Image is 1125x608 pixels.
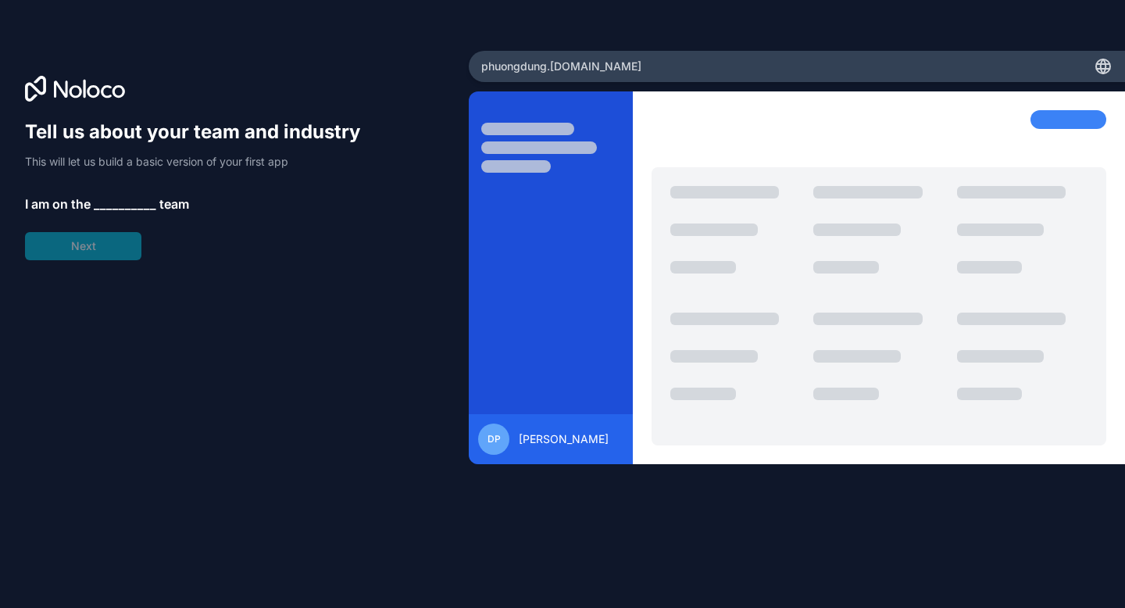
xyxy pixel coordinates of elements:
[94,195,156,213] span: __________
[25,195,91,213] span: I am on the
[481,59,641,74] span: phuongdung .[DOMAIN_NAME]
[519,431,609,447] span: [PERSON_NAME]
[487,433,501,445] span: DP
[25,120,375,145] h1: Tell us about your team and industry
[159,195,189,213] span: team
[25,154,375,170] p: This will let us build a basic version of your first app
